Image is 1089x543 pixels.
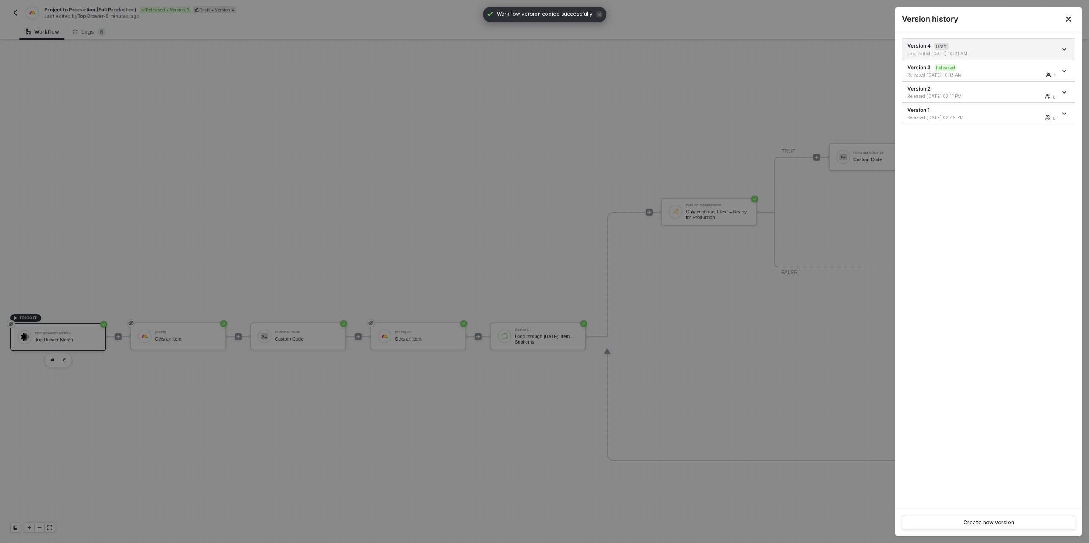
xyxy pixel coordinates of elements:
span: icon-arrow-down [1062,47,1068,51]
button: Close [1055,7,1082,31]
div: 1 [1054,72,1055,79]
div: 0 [1053,115,1055,122]
span: icon-check [487,11,493,17]
span: icon-arrow-down [1062,69,1068,73]
button: Create new version [902,516,1075,529]
span: icon-close [596,11,603,18]
div: Released [DATE] 10:13 AM [907,72,984,78]
sup: Draft [934,43,949,50]
div: Version 4 [907,42,1057,57]
div: Version 2 [907,85,1057,99]
div: Create new version [964,519,1014,526]
div: Released [DATE] 03:11 PM [907,93,984,99]
sup: Released [934,64,957,71]
div: Last Edited [DATE] 10:21 AM [907,51,984,57]
span: Workflow version copied successfully [497,10,593,19]
div: Version 1 [907,106,1057,120]
div: Released [DATE] 02:49 PM [907,114,984,120]
span: icon-arrow-down [1062,90,1068,94]
div: 0 [1053,94,1055,100]
div: Version 3 [907,64,1057,78]
span: icon-users [1045,94,1051,99]
div: Version history [902,14,1075,24]
span: icon-arrow-down [1062,111,1068,116]
span: icon-users [1045,115,1051,120]
span: icon-users [1046,72,1052,77]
